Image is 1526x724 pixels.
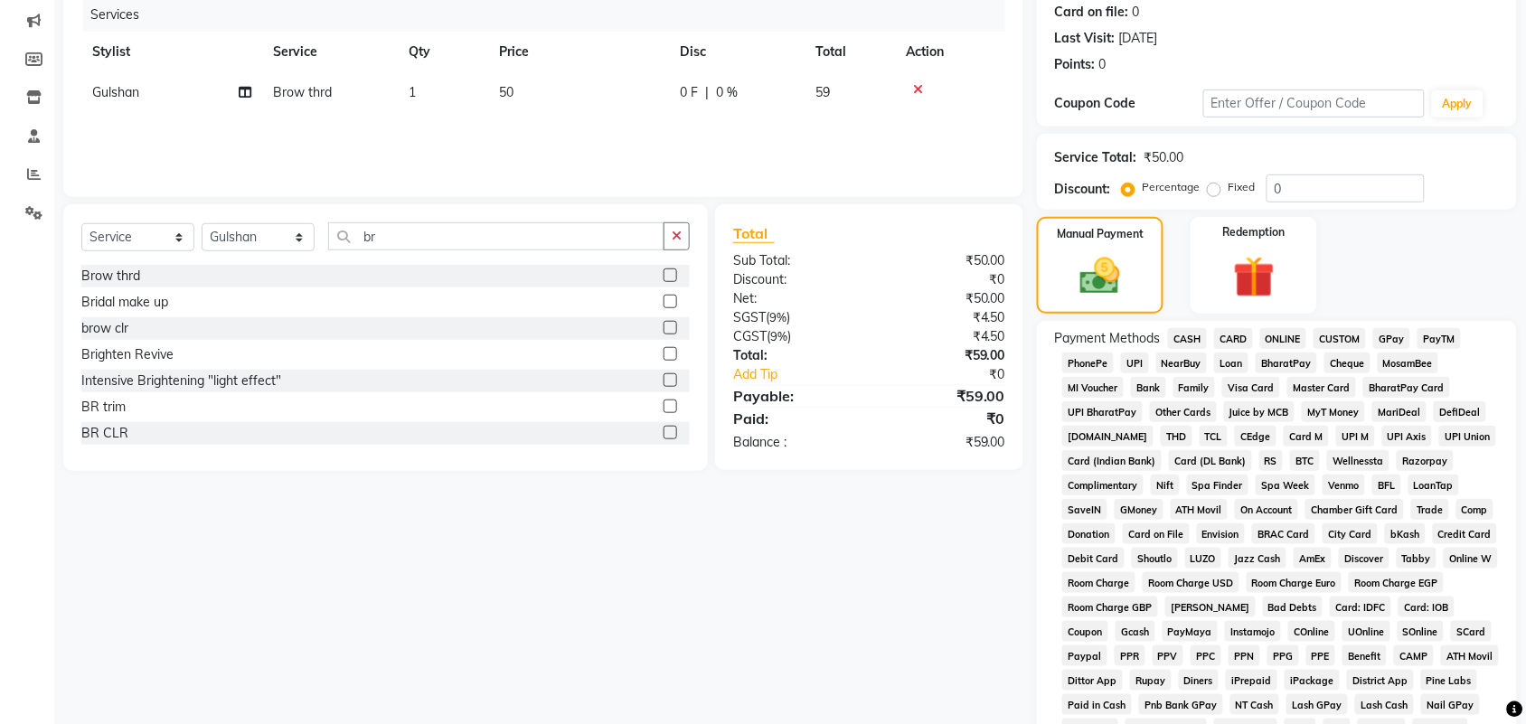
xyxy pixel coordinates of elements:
[1373,328,1410,349] span: GPay
[1306,645,1336,666] span: PPE
[1235,426,1276,447] span: CEdge
[1288,621,1335,642] span: COnline
[1150,401,1217,422] span: Other Cards
[1339,548,1389,569] span: Discover
[1143,179,1201,195] label: Percentage
[1165,597,1256,617] span: [PERSON_NAME]
[720,251,870,270] div: Sub Total:
[1235,499,1298,520] span: On Account
[1314,328,1366,349] span: CUSTOM
[499,84,513,100] span: 50
[81,319,128,338] div: brow clr
[1439,426,1496,447] span: UPI Union
[669,32,805,72] th: Disc
[1397,450,1454,471] span: Razorpay
[1394,645,1434,666] span: CAMP
[869,408,1019,429] div: ₹0
[1433,523,1498,544] span: Credit Card
[1179,670,1220,691] span: Diners
[81,345,174,364] div: Brighten Revive
[1203,89,1425,118] input: Enter Offer / Coupon Code
[1382,426,1433,447] span: UPI Axis
[1115,499,1163,520] span: GMoney
[1169,450,1252,471] span: Card (DL Bank)
[1055,94,1203,113] div: Coupon Code
[1223,224,1286,240] label: Redemption
[1214,353,1248,373] span: Loan
[1267,645,1299,666] span: PPG
[1398,621,1445,642] span: SOnline
[716,83,738,102] span: 0 %
[1229,548,1286,569] span: Jazz Cash
[398,32,488,72] th: Qty
[1173,377,1216,398] span: Family
[869,327,1019,346] div: ₹4.50
[720,289,870,308] div: Net:
[1116,621,1155,642] span: Gcash
[1323,523,1378,544] span: City Card
[1055,55,1096,74] div: Points:
[1156,353,1208,373] span: NearBuy
[1055,148,1137,167] div: Service Total:
[81,398,126,417] div: BR trim
[769,310,787,324] span: 9%
[1285,670,1340,691] span: iPackage
[1062,548,1125,569] span: Debit Card
[1230,694,1280,715] span: NT Cash
[488,32,669,72] th: Price
[1336,426,1375,447] span: UPI M
[1229,179,1256,195] label: Fixed
[1062,450,1162,471] span: Card (Indian Bank)
[1349,572,1444,593] span: Room Charge EGP
[1287,377,1356,398] span: Master Card
[1225,621,1281,642] span: Instamojo
[1187,475,1249,495] span: Spa Finder
[1200,426,1229,447] span: TCL
[1432,90,1484,118] button: Apply
[869,270,1019,289] div: ₹0
[262,32,398,72] th: Service
[1163,621,1219,642] span: PayMaya
[1055,329,1161,348] span: Payment Methods
[1115,645,1145,666] span: PPR
[1222,377,1280,398] span: Visa Card
[680,83,698,102] span: 0 F
[1062,645,1107,666] span: Paypal
[1062,621,1108,642] span: Coupon
[1119,29,1158,48] div: [DATE]
[1062,597,1158,617] span: Room Charge GBP
[1062,670,1123,691] span: Dittor App
[273,84,332,100] span: Brow thrd
[1408,475,1460,495] span: LoanTap
[815,84,830,100] span: 59
[1342,645,1387,666] span: Benefit
[1099,55,1107,74] div: 0
[869,433,1019,452] div: ₹59.00
[1171,499,1229,520] span: ATH Movil
[1247,572,1342,593] span: Room Charge Euro
[1062,523,1116,544] span: Donation
[92,84,139,100] span: Gulshan
[1342,621,1390,642] span: UOnline
[705,83,709,102] span: |
[1260,328,1307,349] span: ONLINE
[720,385,870,407] div: Payable:
[1214,328,1253,349] span: CARD
[1294,548,1332,569] span: AmEx
[1451,621,1492,642] span: SCard
[869,385,1019,407] div: ₹59.00
[1168,328,1207,349] span: CASH
[1330,597,1391,617] span: Card: IDFC
[1062,426,1154,447] span: [DOMAIN_NAME]
[1068,253,1133,299] img: _cash.svg
[1132,548,1178,569] span: Shoutlo
[1399,597,1455,617] span: Card: IOB
[869,289,1019,308] div: ₹50.00
[1144,148,1184,167] div: ₹50.00
[1123,523,1190,544] span: Card on File
[1130,670,1172,691] span: Rupay
[1324,353,1371,373] span: Cheque
[1256,475,1315,495] span: Spa Week
[1153,645,1184,666] span: PPV
[81,293,168,312] div: Bridal make up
